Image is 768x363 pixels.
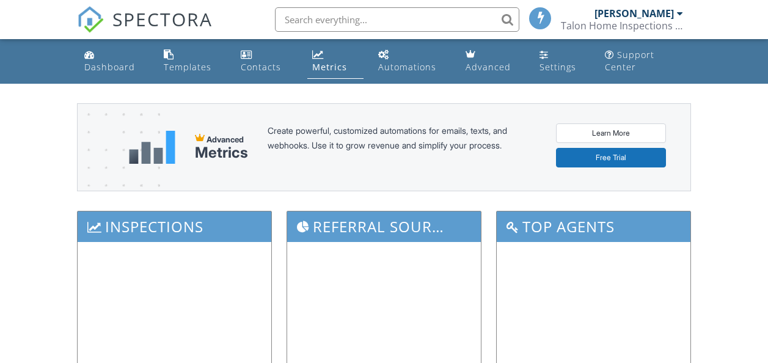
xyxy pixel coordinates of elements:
h3: Top Agents [497,211,690,241]
a: SPECTORA [77,16,213,42]
a: Contacts [236,44,298,79]
h3: Inspections [78,211,271,241]
a: Learn More [556,123,666,143]
a: Free Trial [556,148,666,167]
a: Metrics [307,44,364,79]
span: Advanced [207,134,244,144]
div: [PERSON_NAME] [594,7,674,20]
img: advanced-banner-bg-f6ff0eecfa0ee76150a1dea9fec4b49f333892f74bc19f1b897a312d7a1b2ff3.png [78,104,160,239]
div: Automations [378,61,436,73]
a: Dashboard [79,44,150,79]
div: Metrics [312,61,347,73]
div: Settings [539,61,576,73]
a: Templates [159,44,226,79]
div: Support Center [605,49,654,73]
div: Templates [164,61,211,73]
input: Search everything... [275,7,519,32]
img: The Best Home Inspection Software - Spectora [77,6,104,33]
span: SPECTORA [112,6,213,32]
a: Support Center [600,44,689,79]
a: Advanced [461,44,525,79]
img: metrics-aadfce2e17a16c02574e7fc40e4d6b8174baaf19895a402c862ea781aae8ef5b.svg [129,131,175,164]
a: Settings [535,44,590,79]
h3: Referral Sources [287,211,481,241]
div: Contacts [241,61,281,73]
div: Dashboard [84,61,135,73]
div: Metrics [195,144,248,161]
div: Advanced [466,61,511,73]
div: Talon Home Inspections LLC [561,20,683,32]
div: Create powerful, customized automations for emails, texts, and webhooks. Use it to grow revenue a... [268,123,536,171]
a: Automations (Basic) [373,44,451,79]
